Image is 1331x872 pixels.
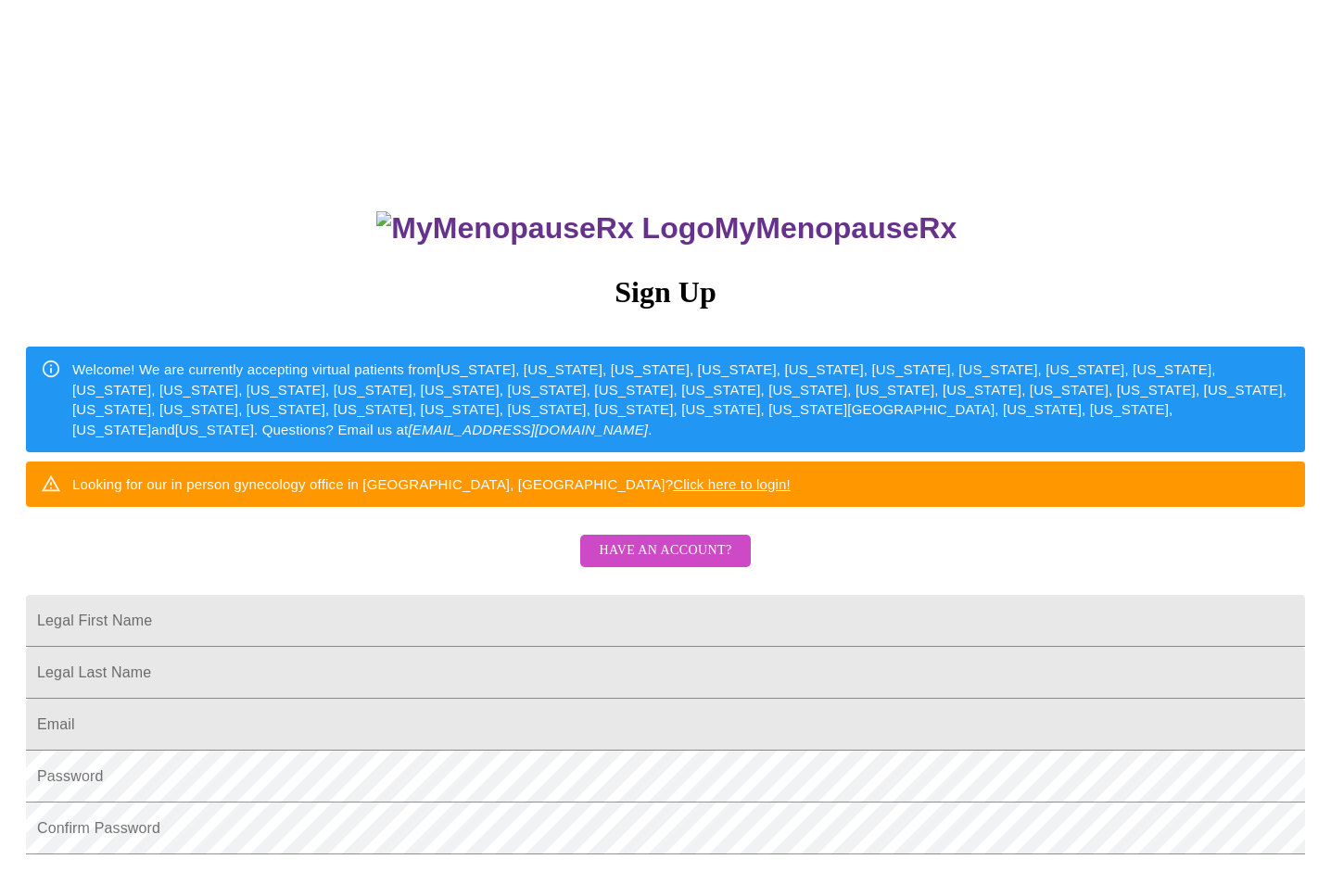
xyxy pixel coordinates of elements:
[26,275,1305,310] h3: Sign Up
[599,539,731,562] span: Have an account?
[29,211,1306,246] h3: MyMenopauseRx
[576,555,754,571] a: Have an account?
[72,467,791,501] div: Looking for our in person gynecology office in [GEOGRAPHIC_DATA], [GEOGRAPHIC_DATA]?
[376,211,714,246] img: MyMenopauseRx Logo
[408,422,648,437] em: [EMAIL_ADDRESS][DOMAIN_NAME]
[580,535,750,567] button: Have an account?
[673,476,791,492] a: Click here to login!
[72,352,1290,447] div: Welcome! We are currently accepting virtual patients from [US_STATE], [US_STATE], [US_STATE], [US...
